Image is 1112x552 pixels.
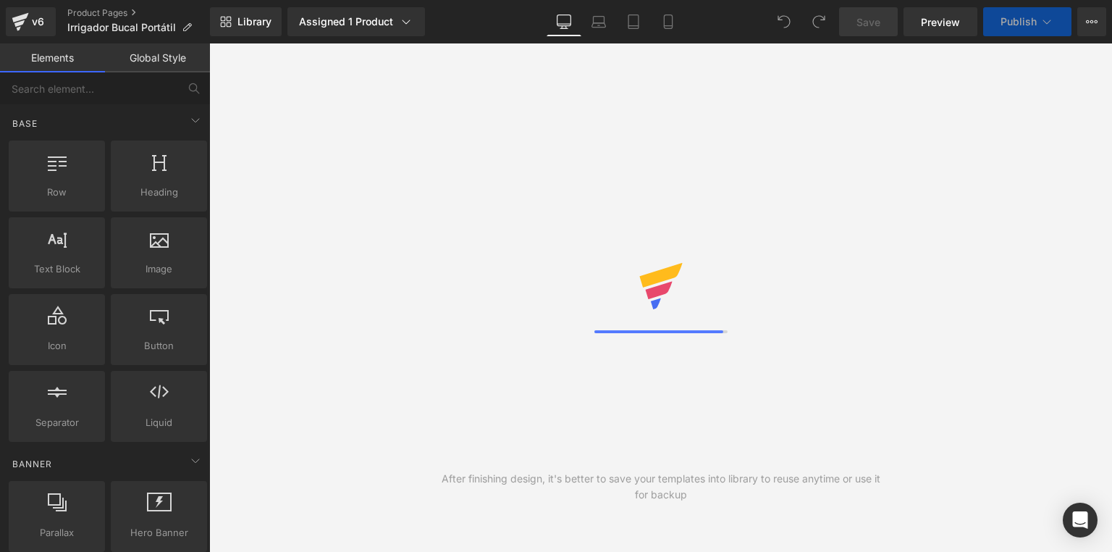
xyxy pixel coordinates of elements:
span: Preview [921,14,960,30]
div: Open Intercom Messenger [1063,503,1098,538]
a: New Library [210,7,282,36]
button: Redo [804,7,833,36]
span: Icon [13,338,101,354]
button: Undo [770,7,799,36]
span: Base [11,117,39,130]
a: Product Pages [67,7,210,19]
button: More [1077,7,1106,36]
span: Hero Banner [115,525,203,540]
a: Laptop [581,7,616,36]
span: Image [115,262,203,277]
span: Banner [11,457,54,471]
span: Separator [13,415,101,430]
div: After finishing design, it's better to save your templates into library to reuse anytime or use i... [435,471,887,503]
a: Tablet [616,7,651,36]
span: Publish [1001,16,1037,28]
span: Row [13,185,101,200]
a: Preview [903,7,977,36]
span: Text Block [13,262,101,277]
div: Assigned 1 Product [299,14,413,29]
span: Parallax [13,525,101,540]
span: Library [237,15,271,28]
span: Irrigador Bucal Portátil [67,22,176,33]
span: Button [115,338,203,354]
a: v6 [6,7,56,36]
span: Save [856,14,880,30]
a: Desktop [547,7,581,36]
a: Global Style [105,43,210,72]
button: Publish [983,7,1071,36]
span: Heading [115,185,203,200]
span: Liquid [115,415,203,430]
div: v6 [29,12,47,31]
a: Mobile [651,7,686,36]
